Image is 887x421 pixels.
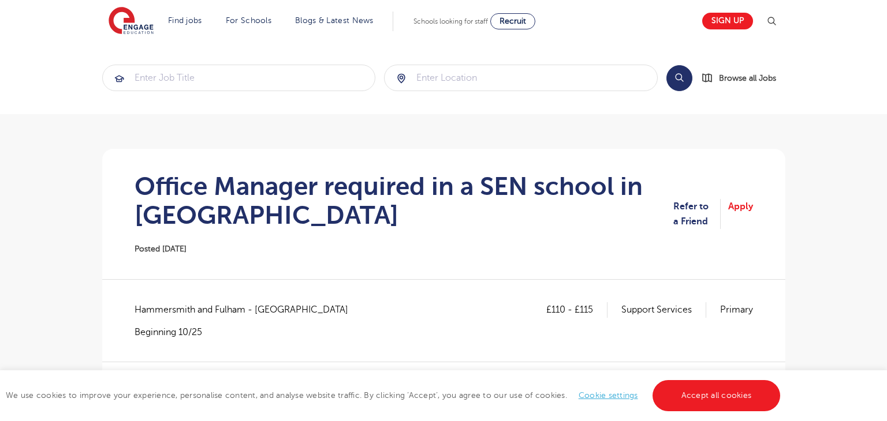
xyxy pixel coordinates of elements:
div: Submit [384,65,658,91]
p: Primary [720,302,753,317]
a: Find jobs [168,16,202,25]
span: Posted [DATE] [135,245,187,253]
a: Cookie settings [579,391,638,400]
a: Recruit [490,13,535,29]
span: Hammersmith and Fulham - [GEOGRAPHIC_DATA] [135,302,360,317]
span: We use cookies to improve your experience, personalise content, and analyse website traffic. By c... [6,391,783,400]
a: Accept all cookies [653,380,781,411]
p: £110 - £115 [546,302,608,317]
span: Recruit [500,17,526,25]
a: Blogs & Latest News [295,16,374,25]
a: For Schools [226,16,271,25]
input: Submit [385,65,657,91]
a: Refer to a Friend [673,199,720,230]
div: Submit [102,65,376,91]
a: Sign up [702,13,753,29]
span: Browse all Jobs [719,72,776,85]
span: Schools looking for staff [413,17,488,25]
h1: Office Manager required in a SEN school in [GEOGRAPHIC_DATA] [135,172,674,230]
p: Support Services [621,302,706,317]
img: Engage Education [109,7,154,36]
a: Apply [728,199,753,230]
a: Browse all Jobs [702,72,785,85]
p: Beginning 10/25 [135,326,360,339]
input: Submit [103,65,375,91]
button: Search [666,65,692,91]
